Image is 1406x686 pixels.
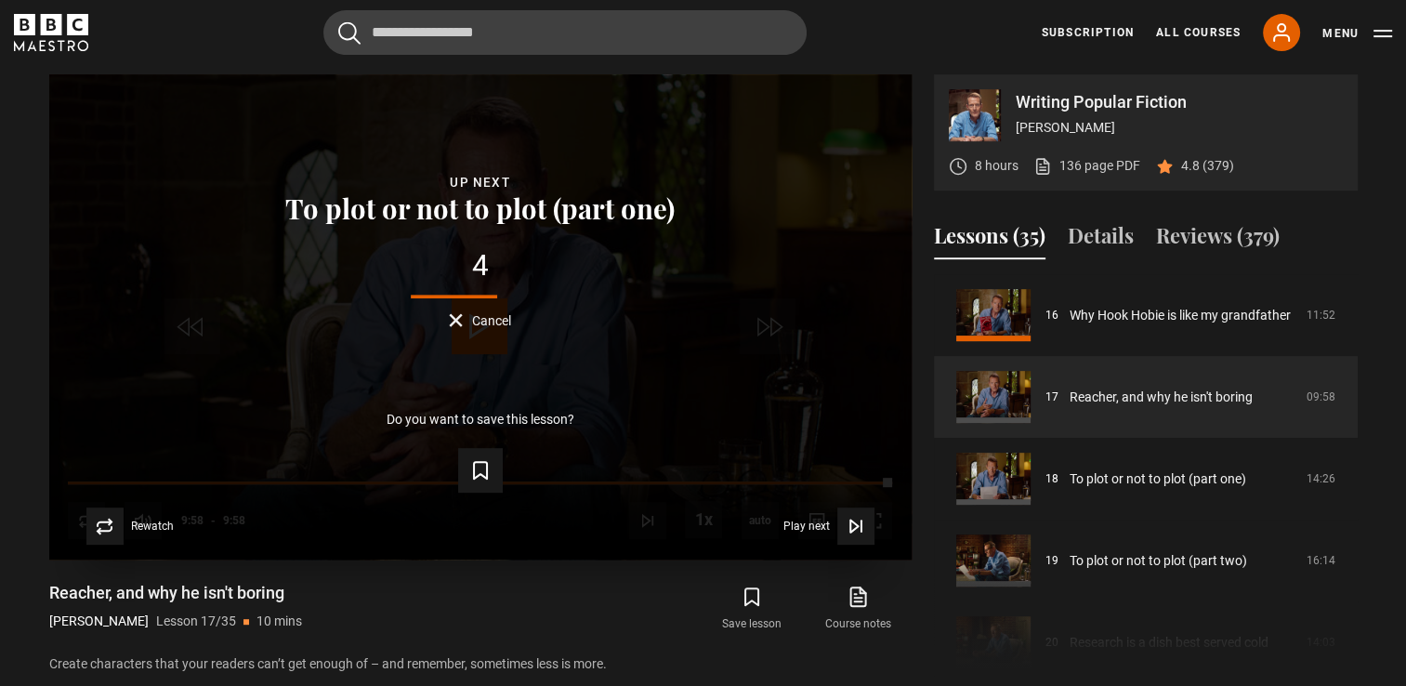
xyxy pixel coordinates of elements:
[1070,306,1291,325] a: Why Hook Hobie is like my grandfather
[49,582,302,604] h1: Reacher, and why he isn't boring
[1070,469,1246,489] a: To plot or not to plot (part one)
[156,612,236,631] p: Lesson 17/35
[256,612,302,631] p: 10 mins
[1016,94,1343,111] p: Writing Popular Fiction
[86,508,174,545] button: Rewatch
[1070,388,1253,407] a: Reacher, and why he isn't boring
[79,251,882,281] div: 4
[1181,156,1234,176] p: 4.8 (379)
[783,508,874,545] button: Play next
[1016,118,1343,138] p: [PERSON_NAME]
[323,10,807,55] input: Search
[1322,24,1392,43] button: Toggle navigation
[49,612,149,631] p: [PERSON_NAME]
[1156,220,1280,259] button: Reviews (379)
[449,313,511,327] button: Cancel
[1042,24,1134,41] a: Subscription
[1156,24,1241,41] a: All Courses
[131,521,174,532] span: Rewatch
[1068,220,1134,259] button: Details
[1033,156,1140,176] a: 136 page PDF
[79,172,882,193] div: Up next
[699,582,805,636] button: Save lesson
[472,314,511,327] span: Cancel
[783,521,830,532] span: Play next
[975,156,1018,176] p: 8 hours
[805,582,911,636] a: Course notes
[338,21,361,45] button: Submit the search query
[280,193,680,222] button: To plot or not to plot (part one)
[49,74,912,560] video-js: Video Player
[387,413,574,426] p: Do you want to save this lesson?
[49,654,912,674] p: Create characters that your readers can’t get enough of – and remember, sometimes less is more.
[1070,551,1247,571] a: To plot or not to plot (part two)
[934,220,1045,259] button: Lessons (35)
[14,14,88,51] svg: BBC Maestro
